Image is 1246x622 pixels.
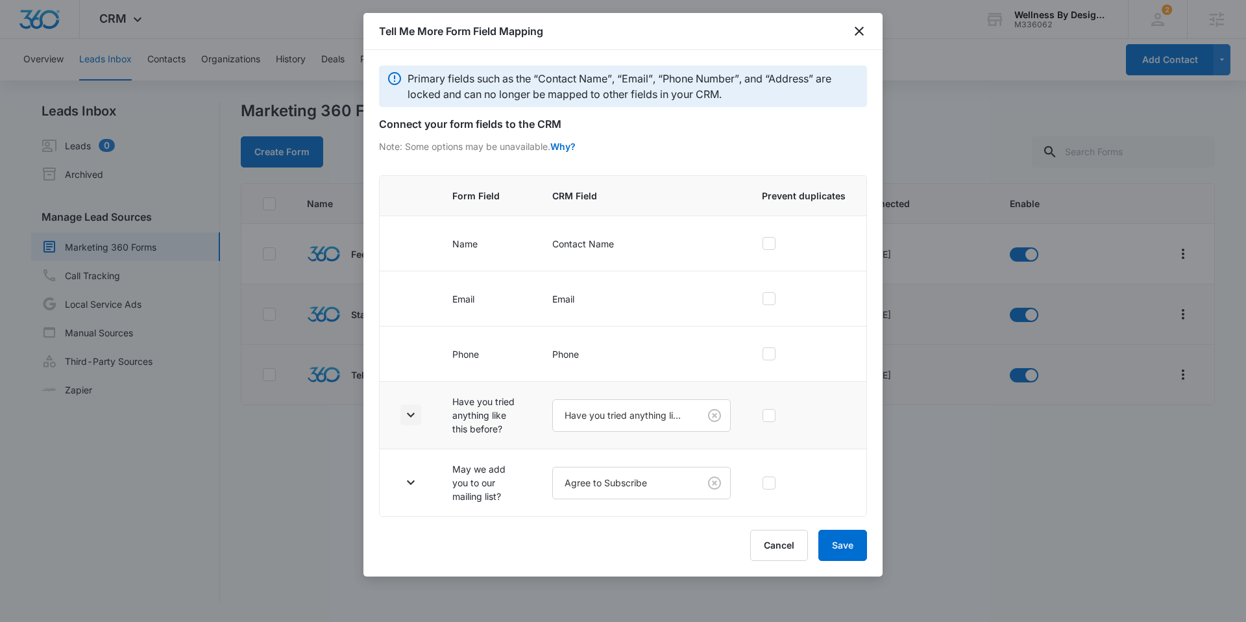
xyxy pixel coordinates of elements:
[550,140,576,162] span: Why?
[379,116,867,132] h6: Connect your form fields to the CRM
[437,382,537,449] td: Have you tried anything like this before?
[400,472,421,493] button: Toggle Row Expanded
[750,530,808,561] button: Cancel
[552,237,731,251] p: Contact Name
[552,292,731,306] p: Email
[762,189,846,203] span: Prevent duplicates
[408,71,859,102] p: Primary fields such as the “Contact Name”, “Email”, “Phone Number”, and “Address” are locked and ...
[400,404,421,425] button: Toggle Row Expanded
[704,405,725,426] button: Clear
[379,140,550,153] p: Note: Some options may be unavailable.
[437,327,537,382] td: Phone
[552,189,731,203] span: CRM Field
[437,449,537,517] td: May we add you to our mailing list?
[437,271,537,327] td: Email
[818,530,867,561] button: Save
[851,23,867,39] button: close
[704,473,725,493] button: Clear
[452,189,521,203] span: Form Field
[437,216,537,271] td: Name
[379,23,543,39] h1: Tell Me More Form Field Mapping
[552,347,731,361] p: Phone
